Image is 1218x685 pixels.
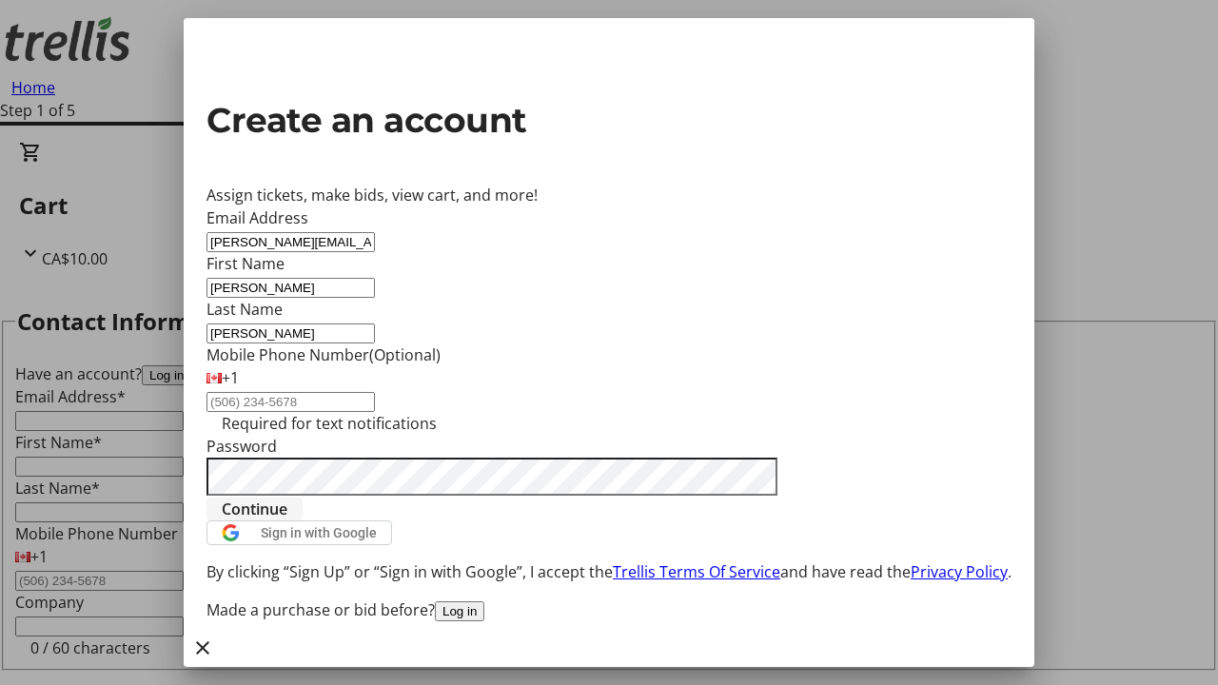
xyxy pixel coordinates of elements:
p: By clicking “Sign Up” or “Sign in with Google”, I accept the and have read the . [206,560,1012,583]
h2: Create an account [206,94,1012,146]
button: Sign in with Google [206,520,392,545]
button: Log in [435,601,484,621]
button: Close [184,629,222,667]
a: Privacy Policy [911,561,1008,582]
div: Made a purchase or bid before? [206,598,1012,621]
span: Sign in with Google [261,525,377,540]
span: Continue [222,498,287,520]
a: Trellis Terms Of Service [613,561,780,582]
label: First Name [206,253,285,274]
input: Email Address [206,232,375,252]
input: First Name [206,278,375,298]
label: Last Name [206,299,283,320]
div: Assign tickets, make bids, view cart, and more! [206,184,1012,206]
label: Mobile Phone Number (Optional) [206,344,441,365]
input: Last Name [206,323,375,343]
input: (506) 234-5678 [206,392,375,412]
label: Email Address [206,207,308,228]
button: Continue [206,498,303,520]
label: Password [206,436,277,457]
tr-hint: Required for text notifications [222,412,437,435]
